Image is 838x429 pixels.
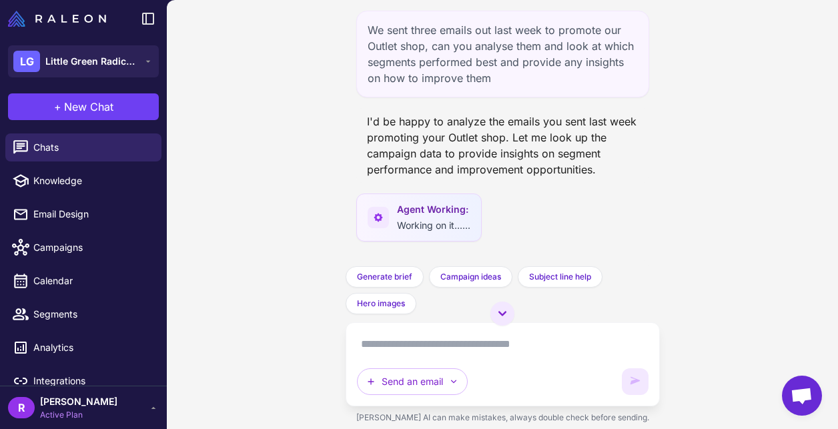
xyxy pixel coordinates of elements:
[346,293,416,314] button: Hero images
[64,99,113,115] span: New Chat
[356,11,649,97] div: We sent three emails out last week to promote our Outlet shop, can you analyse them and look at w...
[357,368,468,395] button: Send an email
[33,173,151,188] span: Knowledge
[346,266,424,288] button: Generate brief
[5,334,161,362] a: Analytics
[357,298,405,310] span: Hero images
[33,207,151,222] span: Email Design
[13,51,40,72] div: LG
[40,394,117,409] span: [PERSON_NAME]
[5,367,161,395] a: Integrations
[33,274,151,288] span: Calendar
[40,409,117,421] span: Active Plan
[529,271,591,283] span: Subject line help
[397,202,470,217] span: Agent Working:
[5,133,161,161] a: Chats
[33,140,151,155] span: Chats
[33,374,151,388] span: Integrations
[8,93,159,120] button: +New Chat
[33,340,151,355] span: Analytics
[5,300,161,328] a: Segments
[8,11,106,27] img: Raleon Logo
[518,266,602,288] button: Subject line help
[429,266,512,288] button: Campaign ideas
[782,376,822,416] a: Open chat
[346,406,660,429] div: [PERSON_NAME] AI can make mistakes, always double check before sending.
[357,271,412,283] span: Generate brief
[33,307,151,322] span: Segments
[54,99,61,115] span: +
[5,200,161,228] a: Email Design
[397,220,470,231] span: Working on it......
[5,267,161,295] a: Calendar
[356,108,649,183] div: I'd be happy to analyze the emails you sent last week promoting your Outlet shop. Let me look up ...
[356,260,649,303] div: Let me try a different approach to find your recent Outlet shop email campaigns.
[33,240,151,255] span: Campaigns
[45,54,139,69] span: Little Green Radicals
[5,167,161,195] a: Knowledge
[440,271,501,283] span: Campaign ideas
[5,234,161,262] a: Campaigns
[8,397,35,418] div: R
[8,45,159,77] button: LGLittle Green Radicals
